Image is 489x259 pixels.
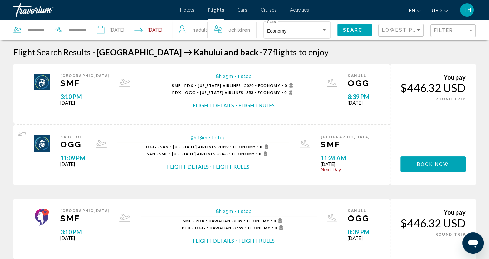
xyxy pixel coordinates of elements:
button: Flight Details [193,237,234,244]
span: 1 stop [212,135,226,140]
button: Flight Rules [213,163,249,170]
span: flights to enjoy [273,47,329,57]
span: [DATE] [60,236,109,241]
span: SMF [60,213,109,223]
span: [US_STATE] Airlines - [172,152,218,156]
button: Flight Details [167,163,209,170]
a: Flights [208,7,224,13]
span: Book now [417,162,449,167]
iframe: Button to launch messaging window [462,232,484,254]
span: 2020 [198,83,254,88]
span: 11:09 PM [60,154,86,162]
span: [US_STATE] Airlines - [198,83,244,88]
span: Economy [267,28,286,34]
span: en [409,8,415,13]
span: PDX - OGG [172,90,196,95]
span: 9h 19m [191,135,207,140]
span: Filter [434,28,453,33]
button: Flight Rules [238,102,275,109]
span: Next Day [321,167,370,172]
span: OGG [60,139,86,149]
span: Kahului [348,74,370,78]
span: USD [432,8,442,13]
span: ROUND TRIP [435,232,466,237]
span: [GEOGRAPHIC_DATA] [321,135,370,139]
span: Adult [196,27,207,33]
span: Economy [247,219,269,223]
span: 3368 [172,152,228,156]
span: SAN - SMF [147,152,168,156]
span: 3:10 PM [60,93,109,100]
div: You pay [400,74,466,81]
button: Change language [409,6,422,15]
span: Kahului [60,135,86,139]
span: Lowest Price [382,27,425,33]
span: SMF - PDX [183,219,204,223]
span: SMF - PDX [172,83,193,88]
span: Economy [258,90,280,95]
span: [DATE] [321,162,370,167]
span: Cars [237,7,247,13]
button: Return date: Sep 7, 2025 [134,20,162,40]
span: 0 [275,225,285,230]
span: 77 [260,47,273,57]
button: Book now [400,156,466,172]
span: ROUND TRIP [435,97,466,101]
span: Hawaiian - [209,219,233,223]
button: Travelers: 1 adult, 0 children [172,20,256,40]
span: Economy [233,145,256,149]
button: User Menu [458,3,476,17]
span: Economy [232,152,255,156]
span: 7089 [209,219,242,223]
span: OGG [348,78,370,88]
span: Hawaiian - [210,226,234,230]
a: Cruises [261,7,277,13]
button: Depart date: Sep 3, 2025 [97,20,124,40]
span: 3:10 PM [60,228,109,236]
a: Activities [290,7,309,13]
span: [GEOGRAPHIC_DATA] [60,74,109,78]
span: 0 [259,151,269,156]
span: TH [463,7,471,13]
span: 8:39 PM [348,228,370,236]
span: - [92,47,95,57]
span: [GEOGRAPHIC_DATA] [97,47,182,57]
span: [DATE] [60,162,86,167]
span: Economy [258,83,280,88]
span: 7559 [210,226,243,230]
span: 11:28 AM [321,154,370,162]
span: 8h 29m [216,74,233,79]
span: PDX - OGG [182,226,205,230]
a: Hotels [180,7,194,13]
button: Change currency [432,6,448,15]
span: [DATE] [348,236,370,241]
div: You pay [400,209,466,216]
span: 1 [193,25,207,35]
span: - [260,47,263,57]
a: Book now [400,160,466,167]
span: 8:39 PM [348,93,370,100]
h1: Flight Search Results [13,47,91,57]
button: Flight Details [193,102,234,109]
button: Flight Rules [238,237,275,244]
span: 0 [228,25,250,35]
span: 0 [260,144,270,149]
span: Search [343,28,366,33]
span: SMF [321,139,370,149]
span: Kahului [194,47,222,57]
span: 1 stop [237,74,252,79]
span: 8h 29m [216,209,233,214]
mat-select: Sort by [382,28,422,33]
span: 353 [200,90,253,95]
span: Kahului [348,209,370,213]
span: Economy [248,226,270,230]
span: Children [231,27,250,33]
span: 0 [284,90,295,95]
span: [GEOGRAPHIC_DATA] [60,209,109,213]
span: OGG - SAN [146,145,169,149]
div: $446.32 USD [400,81,466,94]
span: [DATE] [60,100,109,106]
button: Filter [430,24,476,38]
